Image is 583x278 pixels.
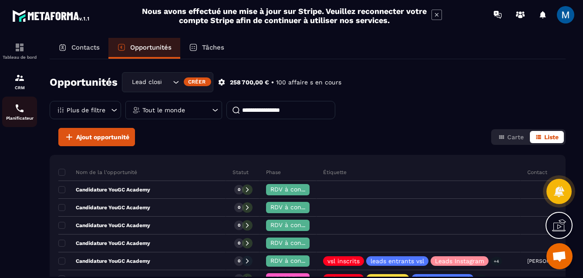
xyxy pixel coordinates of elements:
[230,78,269,87] p: 258 700,00 €
[14,73,25,83] img: formation
[270,257,327,264] span: RDV à confimer ❓
[276,78,341,87] p: 100 affaire s en cours
[238,187,240,193] p: 0
[122,72,213,92] div: Search for option
[435,258,484,264] p: Leads Instagram
[58,169,137,176] p: Nom de la l'opportunité
[270,204,327,211] span: RDV à confimer ❓
[491,257,502,266] p: +4
[142,107,185,113] p: Tout le monde
[507,134,524,141] span: Carte
[530,131,564,143] button: Liste
[58,128,135,146] button: Ajout opportunité
[493,131,529,143] button: Carte
[2,85,37,90] p: CRM
[130,77,162,87] span: Lead closing
[58,222,150,229] p: Candidature YouGC Academy
[266,169,281,176] p: Phase
[238,222,240,228] p: 0
[202,44,224,51] p: Tâches
[2,97,37,127] a: schedulerschedulerPlanificateur
[162,77,171,87] input: Search for option
[323,169,347,176] p: Étiquette
[58,240,150,247] p: Candidature YouGC Academy
[58,204,150,211] p: Candidature YouGC Academy
[546,243,573,269] a: Ouvrir le chat
[270,221,327,228] span: RDV à confimer ❓
[58,186,150,193] p: Candidature YouGC Academy
[2,36,37,66] a: formationformationTableau de bord
[67,107,105,113] p: Plus de filtre
[271,78,274,87] p: •
[71,44,100,51] p: Contacts
[76,133,129,141] span: Ajout opportunité
[238,240,240,246] p: 0
[371,258,424,264] p: leads entrants vsl
[270,186,327,193] span: RDV à confimer ❓
[108,38,180,59] a: Opportunités
[238,204,240,211] p: 0
[12,8,91,23] img: logo
[130,44,172,51] p: Opportunités
[2,55,37,60] p: Tableau de bord
[270,239,327,246] span: RDV à confimer ❓
[14,103,25,114] img: scheduler
[142,7,427,25] h2: Nous avons effectué une mise à jour sur Stripe. Veuillez reconnecter votre compte Stripe afin de ...
[327,258,360,264] p: vsl inscrits
[233,169,249,176] p: Statut
[14,42,25,53] img: formation
[180,38,233,59] a: Tâches
[184,77,211,86] div: Créer
[50,74,118,91] h2: Opportunités
[2,66,37,97] a: formationformationCRM
[527,169,547,176] p: Contact
[58,258,150,265] p: Candidature YouGC Academy
[50,38,108,59] a: Contacts
[2,116,37,121] p: Planificateur
[238,258,240,264] p: 0
[544,134,559,141] span: Liste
